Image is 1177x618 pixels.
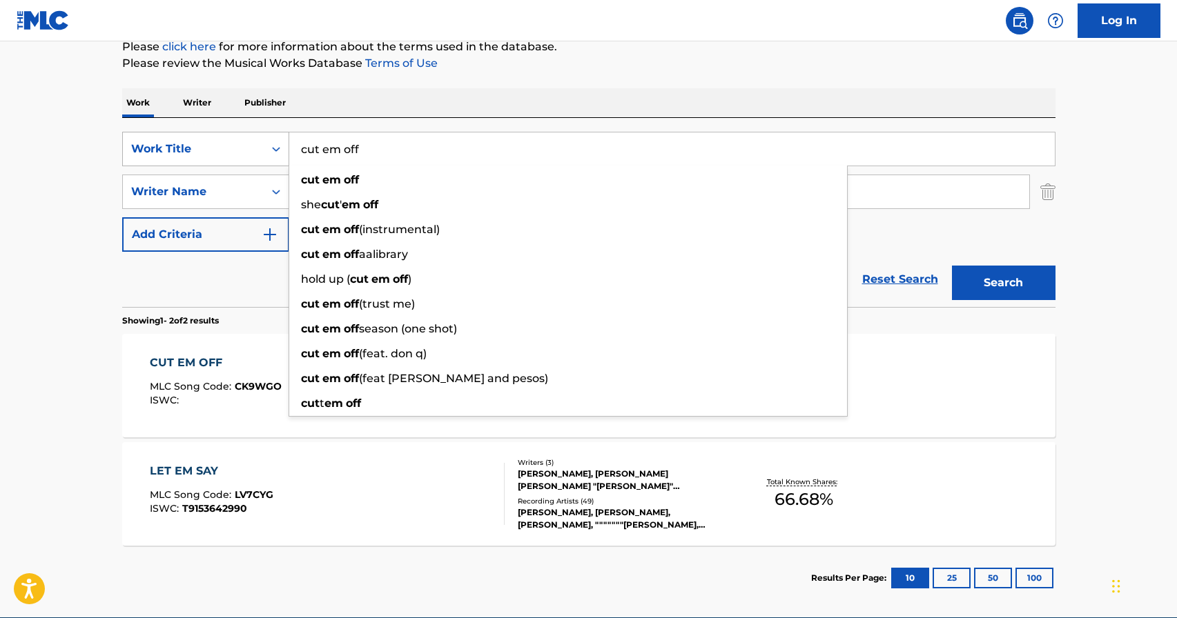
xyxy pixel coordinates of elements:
[342,198,360,211] strong: em
[518,457,726,468] div: Writers ( 3 )
[235,488,273,501] span: LV7CYG
[1006,7,1033,34] a: Public Search
[767,477,841,487] p: Total Known Shares:
[1108,552,1177,618] iframe: Chat Widget
[518,468,726,492] div: [PERSON_NAME], [PERSON_NAME] [PERSON_NAME] "[PERSON_NAME]" [PERSON_NAME]
[359,223,440,236] span: (instrumental)
[235,380,282,392] span: CK9WGO
[182,502,247,515] span: T9153642990
[301,322,320,335] strong: cut
[344,173,359,186] strong: off
[344,347,359,360] strong: off
[322,248,341,261] strong: em
[262,226,278,243] img: 9d2ae6d4665cec9f34b9.svg
[122,55,1056,72] p: Please review the Musical Works Database
[1112,566,1120,607] div: Drag
[301,173,320,186] strong: cut
[320,397,324,410] span: t
[122,132,1056,307] form: Search Form
[518,496,726,506] div: Recording Artists ( 49 )
[301,397,320,410] strong: cut
[359,297,415,310] span: (trust me)
[122,315,219,327] p: Showing 1 - 2 of 2 results
[150,380,235,392] span: MLC Song Code :
[359,322,457,335] span: season (one shot)
[301,248,320,261] strong: cut
[322,347,341,360] strong: em
[952,266,1056,300] button: Search
[324,397,343,410] strong: em
[775,487,833,512] span: 66.68 %
[371,272,390,286] strong: em
[359,347,427,360] span: (feat. don q)
[359,248,408,261] span: aalibrary
[301,272,350,286] span: hold up (
[1042,7,1069,34] div: Help
[322,173,341,186] strong: em
[1047,12,1064,29] img: help
[346,397,361,410] strong: off
[1011,12,1028,29] img: search
[344,223,359,236] strong: off
[933,568,971,588] button: 25
[1040,175,1056,209] img: Delete Criterion
[322,322,341,335] strong: em
[363,198,378,211] strong: off
[150,502,182,515] span: ISWC :
[322,297,341,310] strong: em
[301,347,320,360] strong: cut
[344,248,359,261] strong: off
[340,198,342,211] span: '
[150,394,182,406] span: ISWC :
[359,372,548,385] span: (feat [PERSON_NAME] and pesos)
[344,372,359,385] strong: off
[393,272,408,286] strong: off
[362,57,438,70] a: Terms of Use
[179,88,215,117] p: Writer
[344,297,359,310] strong: off
[855,264,945,295] a: Reset Search
[1015,568,1053,588] button: 100
[301,372,320,385] strong: cut
[17,10,70,30] img: MLC Logo
[150,463,273,479] div: LET EM SAY
[1078,3,1160,38] a: Log In
[301,198,321,211] span: she
[321,198,340,211] strong: cut
[122,334,1056,437] a: CUT EM OFFMLC Song Code:CK9WGOISWC:Writers (4)[PERSON_NAME], [PERSON_NAME] [PERSON_NAME], [PERSON...
[122,217,289,252] button: Add Criteria
[518,506,726,531] div: [PERSON_NAME], [PERSON_NAME], [PERSON_NAME], """""""[PERSON_NAME], [PERSON_NAME]", [PERSON_NAME] ...
[811,572,890,584] p: Results Per Page:
[408,272,411,286] span: )
[322,223,341,236] strong: em
[150,355,282,371] div: CUT EM OFF
[322,372,341,385] strong: em
[344,322,359,335] strong: off
[240,88,290,117] p: Publisher
[122,88,154,117] p: Work
[131,183,255,200] div: Writer Name
[974,568,1012,588] button: 50
[150,488,235,501] span: MLC Song Code :
[350,272,369,286] strong: cut
[122,39,1056,55] p: Please for more information about the terms used in the database.
[162,40,216,53] a: click here
[891,568,929,588] button: 10
[301,297,320,310] strong: cut
[122,442,1056,546] a: LET EM SAYMLC Song Code:LV7CYGISWC:T9153642990Writers (3)[PERSON_NAME], [PERSON_NAME] [PERSON_NAM...
[301,223,320,236] strong: cut
[131,141,255,157] div: Work Title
